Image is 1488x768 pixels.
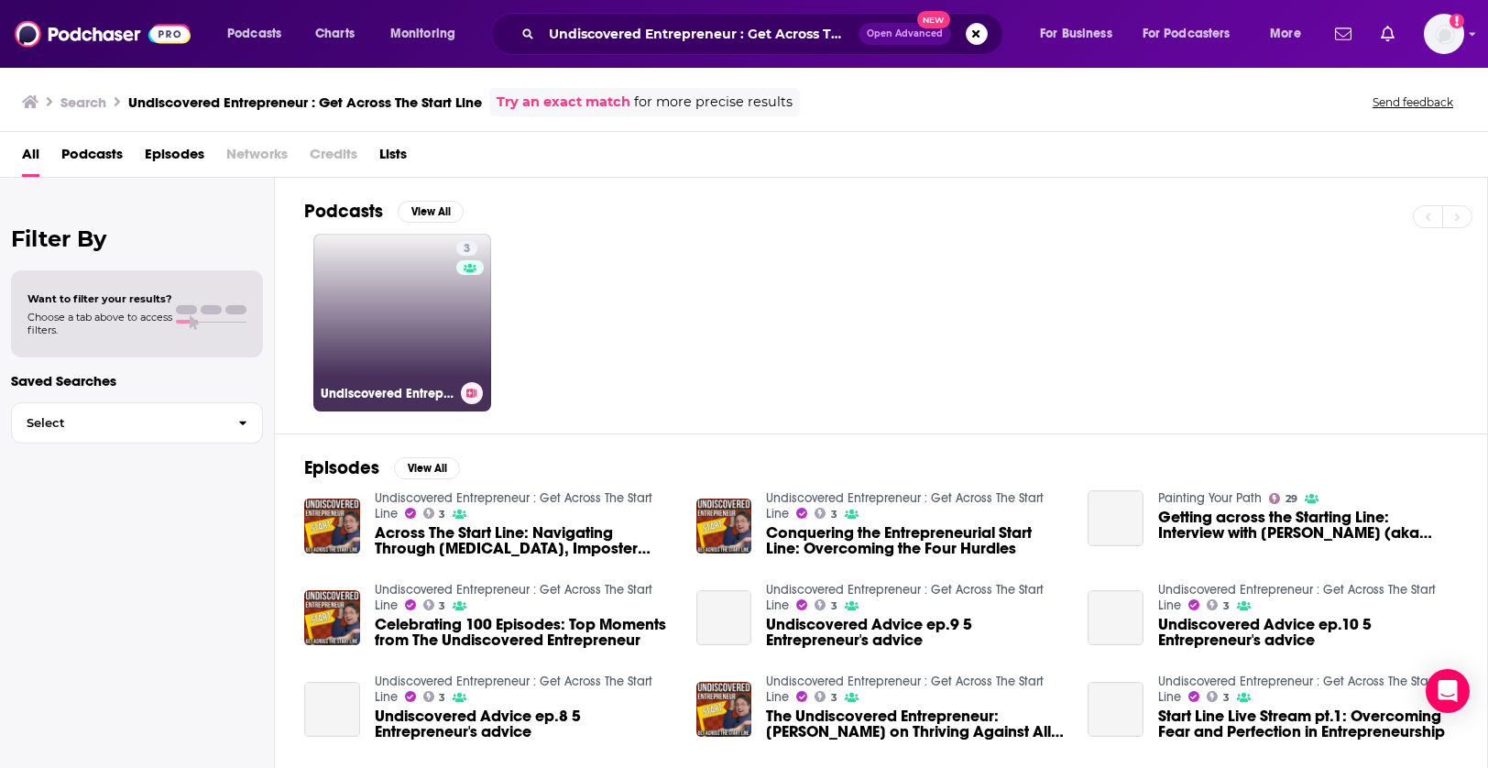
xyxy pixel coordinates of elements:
span: For Business [1040,21,1112,47]
div: Search podcasts, credits, & more... [509,13,1021,55]
img: The Undiscovered Entrepreneur: Joe Burgess on Thriving Against All Odds [696,682,752,738]
a: 3 [423,508,446,519]
button: View All [394,457,460,479]
span: 3 [1223,694,1230,702]
a: Undiscovered Entrepreneur : Get Across The Start Line [766,582,1044,613]
a: 29 [1269,493,1297,504]
span: Select [12,417,224,429]
span: Open Advanced [867,29,943,38]
span: 3 [831,602,837,610]
span: The Undiscovered Entrepreneur: [PERSON_NAME] on Thriving Against All Odds [766,708,1066,740]
span: 3 [831,694,837,702]
span: Episodes [145,139,204,177]
span: Across The Start Line: Navigating Through [MEDICAL_DATA], Imposter Syndrome, Failure, and Fear [375,525,674,556]
span: For Podcasters [1143,21,1231,47]
a: 3 [456,241,477,256]
a: EpisodesView All [304,456,460,479]
a: Lists [379,139,407,177]
a: PodcastsView All [304,200,464,223]
h3: Undiscovered Entrepreneur : Get Across The Start Line [128,93,482,111]
span: for more precise results [634,92,793,113]
span: Start Line Live Stream pt.1: Overcoming Fear and Perfection in Entrepreneurship [1158,708,1458,740]
button: open menu [377,19,479,49]
p: Saved Searches [11,372,263,389]
a: Undiscovered Advice ep.8 5 Entrepreneur's advice [375,708,674,740]
span: 3 [439,694,445,702]
span: Getting across the Starting Line: Interview with [PERSON_NAME] (aka [PERSON_NAME]) [1158,510,1458,541]
a: All [22,139,39,177]
a: 3 [815,599,837,610]
span: New [917,11,950,28]
button: open menu [1027,19,1135,49]
a: Undiscovered Entrepreneur : Get Across The Start Line [1158,674,1436,705]
a: 3 [815,508,837,519]
span: Want to filter your results? [27,292,172,305]
a: Undiscovered Entrepreneur : Get Across The Start Line [375,582,652,613]
a: Undiscovered Advice ep.9 5 Entrepreneur's advice [696,590,752,646]
a: Charts [303,19,366,49]
a: Undiscovered Advice ep.8 5 Entrepreneur's advice [304,682,360,738]
button: open menu [214,19,305,49]
a: Celebrating 100 Episodes: Top Moments from The Undiscovered Entrepreneur [375,617,674,648]
a: Getting across the Starting Line: Interview with Jesse Blount (aka DJ Skoob) [1158,510,1458,541]
a: Try an exact match [497,92,630,113]
span: Monitoring [390,21,455,47]
a: Undiscovered Advice ep.10 5 Entrepreneur's advice [1158,617,1458,648]
button: Show profile menu [1424,14,1464,54]
a: 3 [423,599,446,610]
a: Start Line Live Stream pt.1: Overcoming Fear and Perfection in Entrepreneurship [1088,682,1143,738]
img: Celebrating 100 Episodes: Top Moments from The Undiscovered Entrepreneur [304,590,360,646]
img: User Profile [1424,14,1464,54]
h2: Episodes [304,456,379,479]
a: 3 [1207,691,1230,702]
span: Charts [315,21,355,47]
button: Send feedback [1367,94,1459,110]
button: Select [11,402,263,444]
span: Choose a tab above to access filters. [27,311,172,336]
button: open menu [1257,19,1324,49]
h2: Podcasts [304,200,383,223]
svg: Add a profile image [1450,14,1464,28]
button: View All [398,201,464,223]
img: Podchaser - Follow, Share and Rate Podcasts [15,16,191,51]
img: Across The Start Line: Navigating Through Perfectionism, Imposter Syndrome, Failure, and Fear [304,499,360,554]
div: Open Intercom Messenger [1426,669,1470,713]
a: Undiscovered Entrepreneur : Get Across The Start Line [766,674,1044,705]
a: 3 [1207,599,1230,610]
span: 3 [1223,602,1230,610]
a: Undiscovered Entrepreneur : Get Across The Start Line [1158,582,1436,613]
span: Podcasts [227,21,281,47]
a: Undiscovered Advice ep.9 5 Entrepreneur's advice [766,617,1066,648]
button: Open AdvancedNew [859,23,951,45]
span: 3 [439,510,445,519]
a: Undiscovered Advice ep.10 5 Entrepreneur's advice [1088,590,1143,646]
h3: Undiscovered Entrepreneur : Get Across The Start Line [321,386,454,401]
button: open menu [1131,19,1257,49]
h2: Filter By [11,225,263,252]
a: 3 [423,691,446,702]
a: Undiscovered Entrepreneur : Get Across The Start Line [766,490,1044,521]
a: Across The Start Line: Navigating Through Perfectionism, Imposter Syndrome, Failure, and Fear [375,525,674,556]
a: 3 [815,691,837,702]
a: Podcasts [61,139,123,177]
a: Painting Your Path [1158,490,1262,506]
span: 3 [439,602,445,610]
span: More [1270,21,1301,47]
span: Credits [310,139,357,177]
a: Getting across the Starting Line: Interview with Jesse Blount (aka DJ Skoob) [1088,490,1143,546]
a: Show notifications dropdown [1373,18,1402,49]
a: Conquering the Entrepreneurial Start Line: Overcoming the Four Hurdles [766,525,1066,556]
span: 3 [464,240,470,258]
a: 3Undiscovered Entrepreneur : Get Across The Start Line [313,234,491,411]
img: Conquering the Entrepreneurial Start Line: Overcoming the Four Hurdles [696,499,752,554]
